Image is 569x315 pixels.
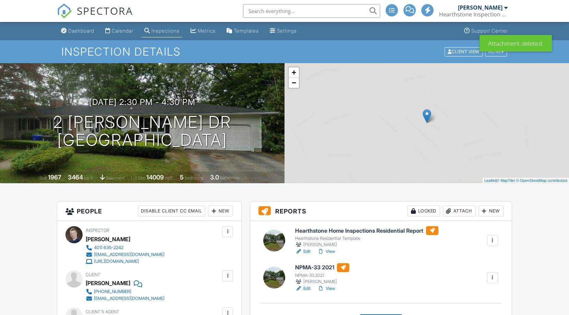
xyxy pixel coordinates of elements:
[188,25,218,37] a: Metrics
[443,206,476,217] div: Attach
[289,67,299,78] a: Zoom in
[439,11,508,18] div: Hearthstone Inspection Services, Inc.
[295,273,349,278] div: NPMA-33 2021
[102,25,136,37] a: Calendar
[220,175,240,180] span: bathrooms
[497,178,515,183] a: © MapTiler
[185,175,204,180] span: bedrooms
[86,244,165,251] a: 401) 635-2242
[57,3,72,19] img: The Best Home Inspection Software - Spectora
[86,278,130,288] div: [PERSON_NAME]
[267,25,300,37] a: Settings
[295,278,349,285] div: [PERSON_NAME]
[295,236,438,241] div: Hearthstone Residential Template
[131,175,145,180] span: Lot Size
[479,206,504,217] div: New
[138,206,205,217] div: Disable Client CC Email
[142,25,182,37] a: Inspections
[471,28,508,34] div: Support Center
[295,226,438,248] a: Hearthstone Home Inspections Residential Report Hearthstone Residential Template [PERSON_NAME]
[445,47,483,56] div: Client View
[295,285,311,292] a: Edit
[295,241,438,248] div: [PERSON_NAME]
[295,263,349,285] a: NPMA-33 2021 NPMA-33 2021 [PERSON_NAME]
[210,174,219,181] div: 3.0
[243,4,380,18] input: Search everything...
[483,178,569,184] div: |
[94,252,165,257] div: [EMAIL_ADDRESS][DOMAIN_NAME]
[208,206,233,217] div: New
[77,3,133,18] span: SPECTORA
[146,174,164,181] div: 14009
[94,289,131,294] div: [PHONE_NUMBER]
[86,234,130,244] div: [PERSON_NAME]
[295,263,349,272] h6: NPMA-33 2021
[106,175,124,180] span: basement
[61,46,508,58] h1: Inspection Details
[485,47,507,56] div: More
[68,28,94,34] div: Dashboard
[484,178,496,183] a: Leaflet
[180,174,184,181] div: 5
[295,226,438,235] h6: Hearthstone Home Inspections Residential Report
[112,28,133,34] div: Calendar
[234,28,259,34] div: Templates
[89,97,195,107] h3: [DATE] 2:30 pm - 4:30 pm
[317,285,335,292] a: View
[57,201,241,221] h3: People
[295,248,311,255] a: Edit
[461,25,511,37] a: Support Center
[224,25,262,37] a: Templates
[84,175,94,180] span: sq. ft.
[86,272,100,277] span: Client
[57,9,133,24] a: SPECTORA
[165,175,173,180] span: sq.ft.
[86,295,165,302] a: [EMAIL_ADDRESS][DOMAIN_NAME]
[39,175,47,180] span: Built
[48,174,61,181] div: 1967
[408,206,440,217] div: Locked
[53,113,231,150] h1: 2 [PERSON_NAME] Dr [GEOGRAPHIC_DATA]
[198,28,216,34] div: Metrics
[317,248,335,255] a: View
[94,245,123,250] div: 401) 635-2242
[289,78,299,88] a: Zoom out
[86,228,109,233] span: Inspector
[250,201,512,221] h3: Reports
[480,35,552,51] div: Attachment deleted.
[277,28,297,34] div: Settings
[68,174,83,181] div: 3464
[516,178,567,183] a: © OpenStreetMap contributors
[86,288,165,295] a: [PHONE_NUMBER]
[94,296,165,301] div: [EMAIL_ADDRESS][DOMAIN_NAME]
[86,309,119,314] span: Client's Agent
[94,259,139,264] div: [URL][DOMAIN_NAME]
[152,28,180,34] div: Inspections
[444,49,484,54] a: Client View
[86,258,165,265] a: [URL][DOMAIN_NAME]
[458,4,503,11] div: [PERSON_NAME]
[86,251,165,258] a: [EMAIL_ADDRESS][DOMAIN_NAME]
[58,25,97,37] a: Dashboard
